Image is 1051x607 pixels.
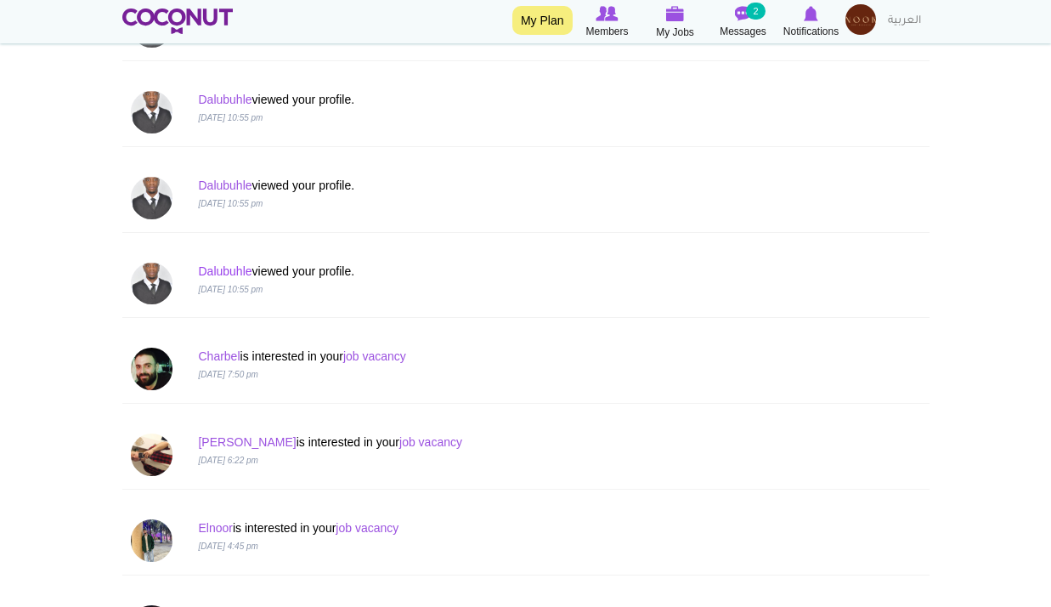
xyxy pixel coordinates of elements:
a: Dalubuhle [198,93,251,106]
p: is interested in your [198,348,716,365]
span: Members [585,23,628,40]
img: Home [122,9,234,34]
a: Dalubuhle [198,179,251,192]
p: viewed your profile. [198,263,716,280]
i: [DATE] 10:55 pm [198,285,263,294]
a: [PERSON_NAME] [198,435,296,449]
a: job vacancy [336,521,398,535]
a: job vacancy [343,349,406,363]
i: [DATE] 10:55 pm [198,199,263,208]
a: Messages Messages 2 [709,4,777,40]
a: Dalubuhle [198,264,251,278]
span: Messages [720,23,766,40]
img: My Jobs [666,6,685,21]
p: viewed your profile. [198,177,716,194]
img: Browse Members [596,6,618,21]
a: Elnoor [198,521,232,535]
a: Notifications Notifications [777,4,845,40]
img: Messages [735,6,752,21]
i: [DATE] 10:55 pm [198,113,263,122]
a: Browse Members Members [574,4,641,40]
small: 2 [746,3,765,20]
a: job vacancy [399,435,462,449]
p: is interested in your [198,519,716,536]
i: [DATE] 7:50 pm [198,370,257,379]
p: viewed your profile. [198,91,716,108]
i: [DATE] 4:45 pm [198,542,257,551]
i: [DATE] 6:22 pm [198,456,257,465]
p: is interested in your [198,434,716,451]
a: Charbel [198,349,240,363]
a: العربية [879,4,930,38]
span: My Jobs [656,24,694,41]
a: My Jobs My Jobs [641,4,709,41]
img: Notifications [804,6,818,21]
a: My Plan [512,6,573,35]
span: Notifications [783,23,839,40]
